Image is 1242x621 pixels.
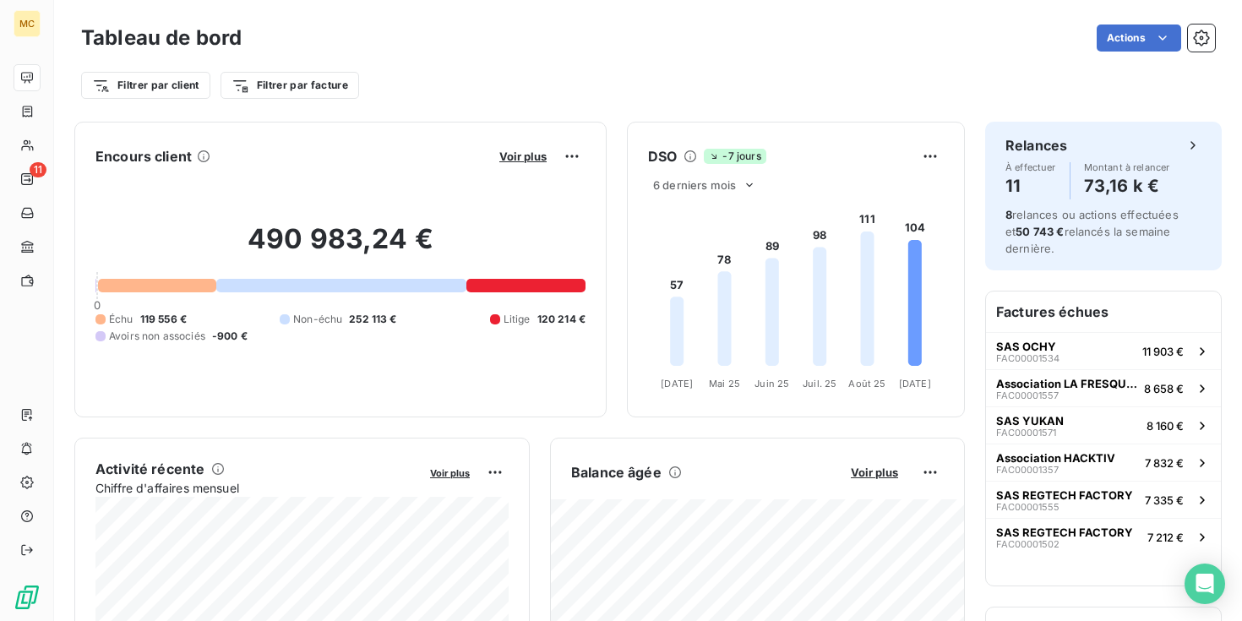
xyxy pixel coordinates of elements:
[851,466,898,479] span: Voir plus
[648,146,677,166] h6: DSO
[803,378,836,389] tspan: Juil. 25
[494,149,552,164] button: Voir plus
[95,479,418,497] span: Chiffre d'affaires mensuel
[95,459,204,479] h6: Activité récente
[109,312,133,327] span: Échu
[94,298,101,312] span: 0
[1097,25,1181,52] button: Actions
[996,451,1115,465] span: Association HACKTIV
[996,488,1133,502] span: SAS REGTECH FACTORY
[95,146,192,166] h6: Encours client
[996,526,1133,539] span: SAS REGTECH FACTORY
[996,428,1056,438] span: FAC00001571
[986,369,1221,406] button: Association LA FRESQUE DU CLIMATFAC000015578 658 €
[537,312,586,327] span: 120 214 €
[212,329,248,344] span: -900 €
[1084,172,1170,199] h4: 73,16 k €
[293,312,342,327] span: Non-échu
[754,378,789,389] tspan: Juin 25
[95,222,586,273] h2: 490 983,24 €
[996,390,1059,400] span: FAC00001557
[1145,493,1184,507] span: 7 335 €
[14,10,41,37] div: MC
[1005,162,1056,172] span: À effectuer
[221,72,359,99] button: Filtrer par facture
[986,291,1221,332] h6: Factures échues
[996,377,1137,390] span: Association LA FRESQUE DU CLIMAT
[1147,419,1184,433] span: 8 160 €
[109,329,205,344] span: Avoirs non associés
[1142,345,1184,358] span: 11 903 €
[996,414,1064,428] span: SAS YUKAN
[986,332,1221,369] button: SAS OCHYFAC0000153411 903 €
[504,312,531,327] span: Litige
[30,162,46,177] span: 11
[899,378,931,389] tspan: [DATE]
[704,149,765,164] span: -7 jours
[848,378,885,389] tspan: Août 25
[1005,135,1067,155] h6: Relances
[661,378,693,389] tspan: [DATE]
[996,353,1060,363] span: FAC00001534
[140,312,187,327] span: 119 556 €
[1144,382,1184,395] span: 8 658 €
[1005,208,1012,221] span: 8
[996,502,1060,512] span: FAC00001555
[1145,456,1184,470] span: 7 832 €
[81,72,210,99] button: Filtrer par client
[996,465,1059,475] span: FAC00001357
[571,462,662,482] h6: Balance âgée
[1016,225,1064,238] span: 50 743 €
[1005,208,1179,255] span: relances ou actions effectuées et relancés la semaine dernière.
[1005,172,1056,199] h4: 11
[986,406,1221,444] button: SAS YUKANFAC000015718 160 €
[709,378,740,389] tspan: Mai 25
[1185,564,1225,604] div: Open Intercom Messenger
[986,444,1221,481] button: Association HACKTIVFAC000013577 832 €
[81,23,242,53] h3: Tableau de bord
[349,312,396,327] span: 252 113 €
[1084,162,1170,172] span: Montant à relancer
[14,584,41,611] img: Logo LeanPay
[996,539,1060,549] span: FAC00001502
[996,340,1056,353] span: SAS OCHY
[653,178,736,192] span: 6 derniers mois
[499,150,547,163] span: Voir plus
[1147,531,1184,544] span: 7 212 €
[986,481,1221,518] button: SAS REGTECH FACTORYFAC000015557 335 €
[986,518,1221,555] button: SAS REGTECH FACTORYFAC000015027 212 €
[846,465,903,480] button: Voir plus
[425,465,475,480] button: Voir plus
[430,467,470,479] span: Voir plus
